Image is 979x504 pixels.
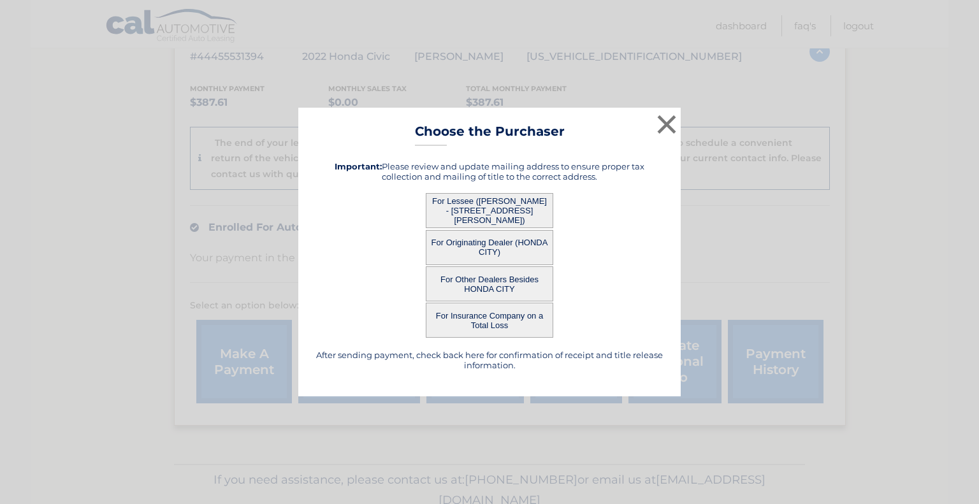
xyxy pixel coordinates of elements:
button: For Insurance Company on a Total Loss [426,303,553,338]
button: For Originating Dealer (HONDA CITY) [426,230,553,265]
h3: Choose the Purchaser [415,124,565,146]
h5: After sending payment, check back here for confirmation of receipt and title release information. [314,350,665,370]
button: × [654,112,679,137]
h5: Please review and update mailing address to ensure proper tax collection and mailing of title to ... [314,161,665,182]
strong: Important: [335,161,382,171]
button: For Lessee ([PERSON_NAME] - [STREET_ADDRESS][PERSON_NAME]) [426,193,553,228]
button: For Other Dealers Besides HONDA CITY [426,266,553,301]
